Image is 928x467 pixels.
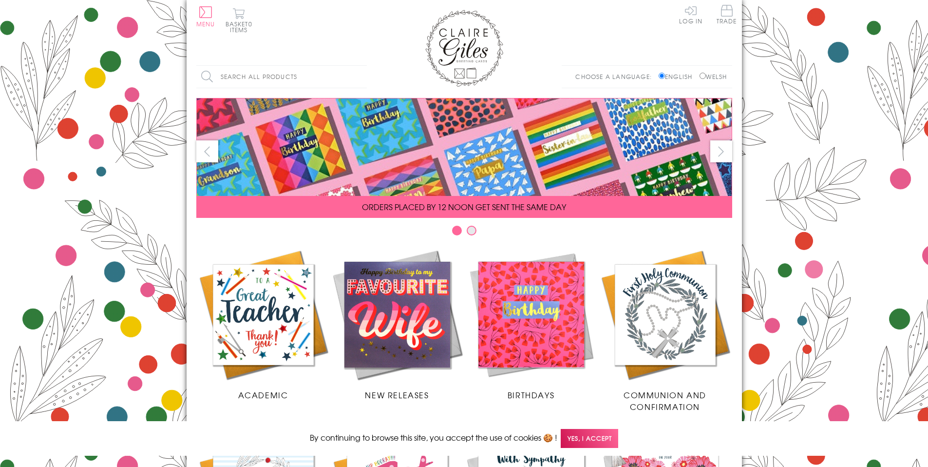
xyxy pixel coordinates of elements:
[365,389,429,401] span: New Releases
[238,389,288,401] span: Academic
[659,73,665,79] input: English
[679,5,702,24] a: Log In
[700,73,706,79] input: Welsh
[357,66,367,88] input: Search
[196,140,218,162] button: prev
[561,429,618,448] span: Yes, I accept
[196,66,367,88] input: Search all products
[196,19,215,28] span: Menu
[467,226,476,235] button: Carousel Page 2
[717,5,737,24] span: Trade
[330,248,464,401] a: New Releases
[226,8,252,33] button: Basket0 items
[230,19,252,34] span: 0 items
[425,10,503,87] img: Claire Giles Greetings Cards
[452,226,462,235] button: Carousel Page 1 (Current Slide)
[717,5,737,26] a: Trade
[464,248,598,401] a: Birthdays
[196,248,330,401] a: Academic
[700,72,727,81] label: Welsh
[196,6,215,27] button: Menu
[659,72,697,81] label: English
[362,201,566,213] span: ORDERS PLACED BY 12 NOON GET SENT THE SAME DAY
[508,389,554,401] span: Birthdays
[710,140,732,162] button: next
[624,389,706,412] span: Communion and Confirmation
[196,225,732,240] div: Carousel Pagination
[598,248,732,412] a: Communion and Confirmation
[575,72,657,81] p: Choose a language:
